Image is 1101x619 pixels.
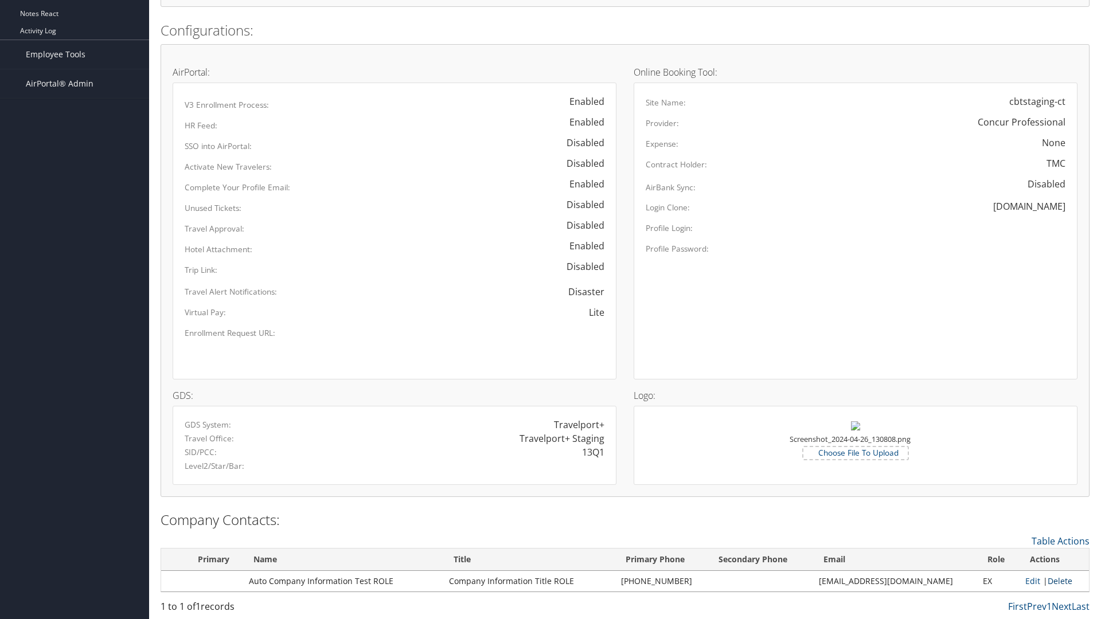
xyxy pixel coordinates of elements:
[173,68,616,77] h4: AirPortal:
[26,40,85,69] span: Employee Tools
[443,571,615,591] td: Company Information Title ROLE
[243,571,443,591] td: Auto Company Information Test ROLE
[1027,600,1047,613] a: Prev
[790,434,911,456] small: Screenshot_2024-04-26_130808.png
[185,549,244,571] th: Primary
[813,571,977,591] td: [EMAIL_ADDRESS][DOMAIN_NAME]
[173,391,616,400] h4: GDS:
[161,600,380,619] div: 1 to 1 of records
[558,239,604,253] div: Enabled
[1047,156,1065,170] div: TMC
[1047,600,1052,613] a: 1
[589,305,604,319] div: Lite
[634,391,1077,400] h4: Logo:
[185,99,269,111] label: V3 Enrollment Process:
[978,115,1065,129] div: Concur Professional
[26,69,93,98] span: AirPortal® Admin
[185,446,217,458] label: SID/PCC:
[520,432,604,445] div: Travelport+ Staging
[1032,535,1090,547] a: Table Actions
[646,117,679,129] label: Provider:
[185,120,217,131] label: HR Feed:
[646,222,693,234] label: Profile Login:
[185,327,275,339] label: Enrollment Request URL:
[555,260,604,273] div: Disabled
[646,97,686,108] label: Site Name:
[1025,575,1040,586] a: Edit
[185,182,290,193] label: Complete Your Profile Email:
[646,138,678,150] label: Expense:
[851,421,860,430] img: Screenshot_2024-04-26_130808.png
[161,21,1090,40] h2: Configurations:
[1048,575,1072,586] a: Delete
[1009,95,1065,108] div: cbtstaging-ct
[646,182,696,193] label: AirBank Sync:
[555,156,604,170] div: Disabled
[185,286,277,297] label: Travel Alert Notifications:
[185,202,241,214] label: Unused Tickets:
[185,244,252,255] label: Hotel Attachment:
[977,549,1020,571] th: Role
[646,243,709,254] label: Profile Password:
[185,460,244,472] label: Level2/Star/Bar:
[185,307,226,318] label: Virtual Pay:
[615,549,708,571] th: Primary Phone
[1016,177,1065,191] div: Disabled
[615,571,708,591] td: [PHONE_NUMBER]
[555,198,604,211] div: Disabled
[443,549,615,571] th: Title
[803,447,908,459] label: Choose File To Upload
[185,161,272,173] label: Activate New Travelers:
[977,571,1020,591] td: EX
[185,223,244,234] label: Travel Approval:
[813,549,977,571] th: Email
[646,202,690,213] label: Login Clone:
[161,510,1090,530] h2: Company Contacts:
[1020,571,1089,591] td: |
[185,140,252,152] label: SSO into AirPortal:
[555,136,604,150] div: Disabled
[558,115,604,129] div: Enabled
[646,159,707,170] label: Contract Holder:
[582,445,604,459] div: 13Q1
[557,280,604,304] span: Disaster
[1020,549,1089,571] th: Actions
[1008,600,1027,613] a: First
[243,549,443,571] th: Name
[196,600,201,613] span: 1
[1042,136,1065,150] div: None
[1072,600,1090,613] a: Last
[185,264,217,276] label: Trip Link:
[1052,600,1072,613] a: Next
[554,418,604,432] div: Travelport+
[555,218,604,232] div: Disabled
[558,177,604,191] div: Enabled
[993,199,1065,213] div: [DOMAIN_NAME]
[708,549,813,571] th: Secondary Phone
[185,419,231,430] label: GDS System:
[185,433,234,444] label: Travel Office:
[558,95,604,108] div: Enabled
[634,68,1077,77] h4: Online Booking Tool:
